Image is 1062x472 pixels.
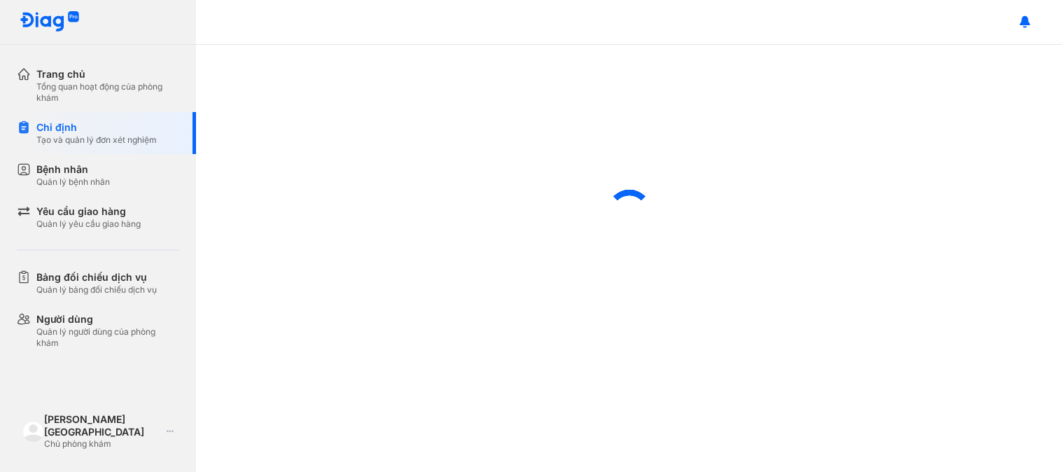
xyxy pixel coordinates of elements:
[36,134,157,146] div: Tạo và quản lý đơn xét nghiệm
[36,120,157,134] div: Chỉ định
[36,176,110,188] div: Quản lý bệnh nhân
[36,162,110,176] div: Bệnh nhân
[44,413,161,438] div: [PERSON_NAME][GEOGRAPHIC_DATA]
[36,218,141,230] div: Quản lý yêu cầu giao hàng
[22,421,44,443] img: logo
[36,326,179,349] div: Quản lý người dùng của phòng khám
[36,204,141,218] div: Yêu cầu giao hàng
[36,312,179,326] div: Người dùng
[36,284,157,296] div: Quản lý bảng đối chiếu dịch vụ
[20,11,80,33] img: logo
[36,81,179,104] div: Tổng quan hoạt động của phòng khám
[36,270,157,284] div: Bảng đối chiếu dịch vụ
[44,438,161,450] div: Chủ phòng khám
[36,67,179,81] div: Trang chủ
